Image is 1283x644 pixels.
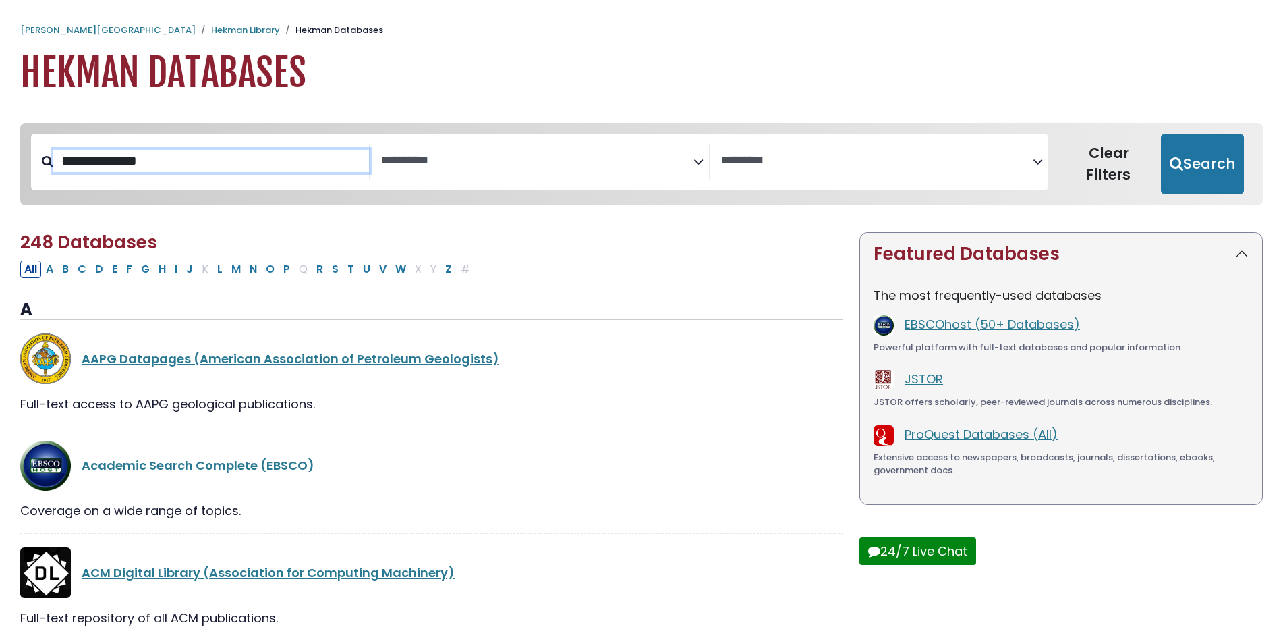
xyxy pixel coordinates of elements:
button: Filter Results D [91,261,107,278]
button: Filter Results S [328,261,343,278]
button: Clear Filters [1056,134,1161,194]
button: Filter Results I [171,261,181,278]
button: Filter Results O [262,261,279,278]
button: Filter Results W [391,261,410,278]
h3: A [20,300,843,320]
button: Filter Results P [279,261,294,278]
button: Filter Results U [359,261,374,278]
div: Powerful platform with full-text databases and popular information. [874,341,1249,354]
button: Filter Results F [122,261,136,278]
nav: breadcrumb [20,24,1263,37]
a: Academic Search Complete (EBSCO) [82,457,314,474]
a: Hekman Library [211,24,280,36]
div: Alpha-list to filter by first letter of database name [20,260,476,277]
button: Featured Databases [860,233,1262,275]
button: Filter Results C [74,261,90,278]
p: The most frequently-used databases [874,286,1249,304]
div: Coverage on a wide range of topics. [20,502,843,520]
button: Filter Results G [137,261,154,278]
span: 248 Databases [20,230,157,254]
button: Filter Results B [58,261,73,278]
button: Filter Results A [42,261,57,278]
li: Hekman Databases [280,24,383,37]
button: Filter Results J [182,261,197,278]
button: Filter Results M [227,261,245,278]
button: Filter Results L [213,261,227,278]
button: Filter Results N [246,261,261,278]
h1: Hekman Databases [20,51,1263,96]
div: JSTOR offers scholarly, peer-reviewed journals across numerous disciplines. [874,396,1249,409]
a: JSTOR [905,371,943,387]
a: [PERSON_NAME][GEOGRAPHIC_DATA] [20,24,196,36]
input: Search database by title or keyword [53,150,369,172]
a: AAPG Datapages (American Association of Petroleum Geologists) [82,350,499,367]
textarea: Search [721,154,1033,168]
div: Extensive access to newspapers, broadcasts, journals, dissertations, ebooks, government docs. [874,451,1249,477]
div: Full-text access to AAPG geological publications. [20,395,843,413]
nav: Search filters [20,123,1263,205]
a: ACM Digital Library (Association for Computing Machinery) [82,564,455,581]
button: Filter Results E [108,261,121,278]
textarea: Search [381,154,693,168]
a: ProQuest Databases (All) [905,426,1058,443]
div: Full-text repository of all ACM publications. [20,609,843,627]
a: EBSCOhost (50+ Databases) [905,316,1080,333]
button: 24/7 Live Chat [859,537,976,565]
button: Filter Results Z [441,261,456,278]
button: All [20,261,41,278]
button: Submit for Search Results [1161,134,1244,194]
button: Filter Results R [312,261,327,278]
button: Filter Results H [154,261,170,278]
button: Filter Results V [375,261,391,278]
button: Filter Results T [343,261,358,278]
